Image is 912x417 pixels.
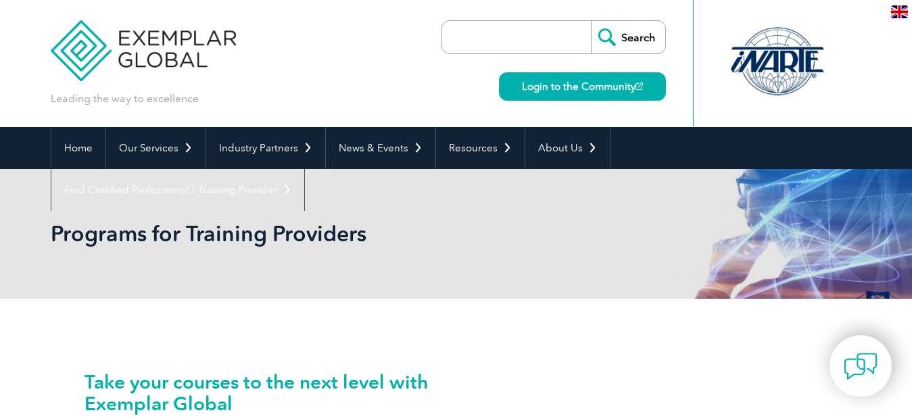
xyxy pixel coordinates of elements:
input: Search [591,21,665,53]
a: Industry Partners [206,127,325,169]
img: en [891,5,908,18]
a: Resources [436,127,525,169]
img: contact-chat.png [844,349,878,383]
a: News & Events [326,127,435,169]
a: Login to the Community [499,72,666,101]
a: Home [51,127,105,169]
a: About Us [525,127,610,169]
img: open_square.png [635,82,643,90]
h2: Take your courses to the next level with Exemplar Global [85,371,450,414]
a: Find Certified Professional / Training Provider [51,169,304,211]
p: Leading the way to excellence [51,91,199,106]
a: Our Services [106,127,206,169]
h2: Programs for Training Providers [51,223,619,245]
